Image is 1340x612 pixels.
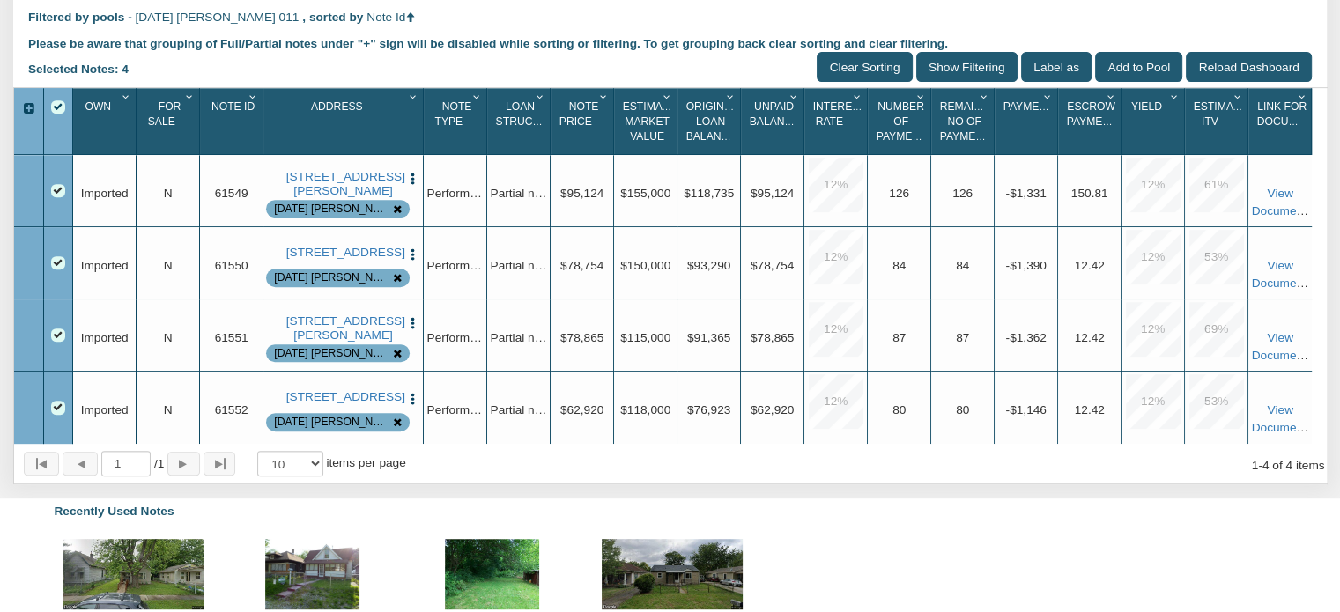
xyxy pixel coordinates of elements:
[751,259,794,272] span: $78,754
[1188,94,1247,148] div: Sort None
[809,302,863,357] div: 12.0
[181,88,198,105] div: Column Menu
[490,403,551,417] span: Partial note
[1125,94,1184,148] div: Yield Sort None
[877,100,934,144] span: Number Of Payments
[935,94,994,148] div: Sort None
[51,184,65,198] div: Row 1, Row Selection Checkbox
[51,401,65,415] div: Row 4, Row Selection Checkbox
[998,94,1057,148] div: Payment(P&I) Sort None
[618,94,677,148] div: Sort None
[24,452,59,476] button: Page to first
[136,11,300,24] span: [DATE] [PERSON_NAME] 011
[204,452,235,476] button: Page to last
[871,94,930,148] div: Sort None
[326,456,405,469] span: items per page
[892,331,906,344] span: 87
[167,452,199,476] button: Page forward
[245,88,262,105] div: Column Menu
[1005,187,1046,200] span: -$1,331
[602,539,743,609] img: 575106
[849,88,866,105] div: Column Menu
[204,94,263,148] div: Sort None
[1258,459,1262,472] abbr: through
[164,403,173,417] span: N
[426,403,485,417] span: Performing
[267,94,423,148] div: Address Sort None
[956,403,969,417] span: 80
[85,100,111,113] span: Own
[1166,88,1183,105] div: Column Menu
[445,539,539,609] img: 575139
[154,455,164,473] span: 1
[51,100,65,114] div: Select All
[490,187,551,200] span: Partial note
[405,314,420,332] button: Press to open the note menu
[1189,374,1244,429] div: 53.0
[154,457,158,470] abbr: of
[28,52,142,87] div: Selected Notes: 4
[952,187,973,200] span: 126
[1067,100,1117,128] span: Escrow Payment
[274,270,390,285] div: Note is contained in the pool 8-26-25 Snodgrass 011
[434,100,471,128] span: Note Type
[1251,331,1312,362] a: View Documents
[93,11,132,24] span: pools -
[309,11,364,24] span: sorted by
[620,259,670,272] span: $150,000
[560,403,603,417] span: $62,920
[1189,230,1244,284] div: 53.0
[892,403,906,417] span: 80
[426,187,485,200] span: Performing
[889,187,909,200] span: 126
[560,187,603,200] span: $95,124
[1021,52,1092,81] input: Label as
[744,94,803,148] div: Unpaid Balance Sort None
[744,94,803,148] div: Sort None
[51,256,65,270] div: Row 2, Row Selection Checkbox
[1071,187,1108,200] span: 150.81
[14,100,42,118] div: Expand All
[496,100,562,128] span: Loan Structure
[405,390,420,408] button: Press to open the note menu
[215,259,248,272] span: 61550
[998,94,1057,148] div: Sort None
[817,52,913,81] input: Clear Sorting
[1252,94,1312,148] div: Sort None
[1189,302,1244,357] div: 69.0
[916,52,1018,81] input: Show Filtering
[809,158,863,212] div: 12.0
[808,94,867,148] div: Interest Rate Sort None
[1131,100,1162,113] span: Yield
[554,94,613,148] div: Sort None
[1103,88,1120,105] div: Column Menu
[687,259,730,272] span: $93,290
[81,403,129,417] span: Imported
[63,539,204,609] img: 575079
[286,170,401,199] a: 368 S Taft Ave, Indianapolis, IN, 46241
[286,246,401,260] a: 816 Waldemere Ave, Indianapolis, IN, 46241
[659,88,676,105] div: Column Menu
[596,88,612,105] div: Column Menu
[81,259,129,272] span: Imported
[1251,403,1312,434] a: View Documents
[935,94,994,148] div: Remaining No Of Payments Sort None
[1005,259,1046,272] span: -$1,390
[687,331,730,344] span: $91,365
[1126,230,1181,284] div: 12.0
[164,187,173,200] span: N
[28,11,89,24] span: Filtered by
[751,331,794,344] span: $78,865
[405,247,420,262] img: cell-menu.png
[15,494,1325,529] div: Recently Used Notes
[311,100,363,113] span: Address
[491,94,550,148] div: Sort None
[1095,52,1182,81] input: Add to Pool
[532,88,549,105] div: Column Menu
[118,88,135,105] div: Column Menu
[426,259,485,272] span: Performing
[1003,100,1078,113] span: Payment(P&I)
[1194,100,1255,128] span: Estimated Itv
[1189,158,1244,212] div: 61.0
[274,202,390,217] div: Note is contained in the pool 8-26-25 Snodgrass 011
